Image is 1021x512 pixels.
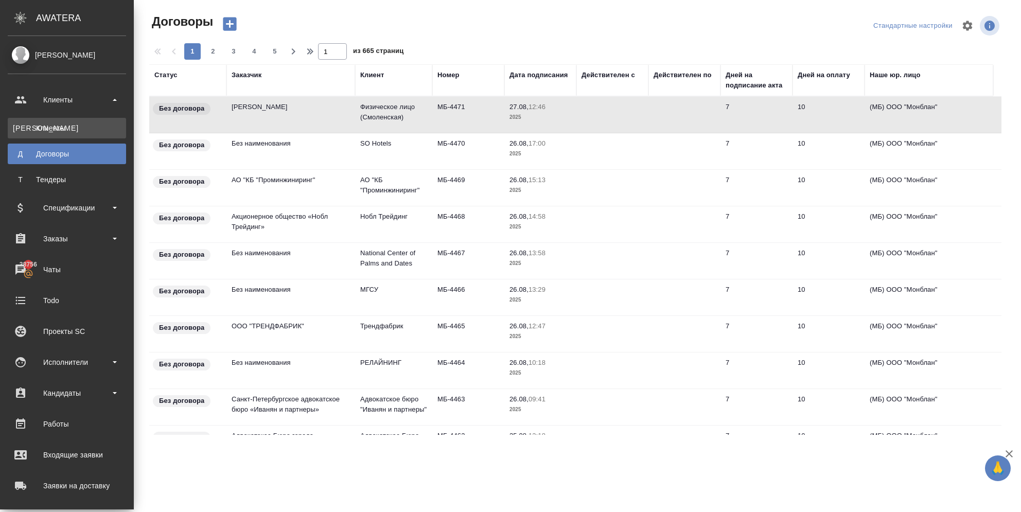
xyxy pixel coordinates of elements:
[720,97,793,133] td: 7
[509,404,571,415] p: 2025
[353,45,403,60] span: из 665 страниц
[509,432,529,439] p: 25.08,
[865,170,993,206] td: (МБ) ООО "Монблан"
[432,243,504,279] td: МБ-4467
[267,43,283,60] button: 5
[870,70,921,80] div: Наше юр. лицо
[159,140,204,150] p: Без договора
[865,133,993,169] td: (МБ) ООО "Монблан"
[509,149,571,159] p: 2025
[159,176,204,187] p: Без договора
[232,394,350,415] p: Санкт-Петербургское адвокатское бюро «Иванян и партнеры»
[3,319,131,344] a: Проекты SC
[865,97,993,133] td: (МБ) ООО "Монблан"
[154,70,178,80] div: Статус
[509,331,571,342] p: 2025
[720,133,793,169] td: 7
[13,149,121,159] div: Договоры
[355,133,432,169] td: SO Hotels
[865,389,993,425] td: (МБ) ООО "Монблан"
[8,416,126,432] div: Работы
[225,46,242,57] span: 3
[13,259,43,270] span: 38756
[865,279,993,315] td: (МБ) ООО "Монблан"
[149,13,213,30] span: Договоры
[582,70,635,80] div: Действителен с
[355,316,432,352] td: Трендфабрик
[159,323,204,333] p: Без договора
[8,92,126,108] div: Клиенты
[720,426,793,462] td: 7
[793,352,865,389] td: 10
[720,352,793,389] td: 7
[509,368,571,378] p: 2025
[355,352,432,389] td: РЕЛАЙНИНГ
[798,70,850,80] div: Дней на оплату
[509,185,571,196] p: 2025
[720,243,793,279] td: 7
[8,144,126,164] a: ДДоговоры
[8,262,126,277] div: Чаты
[432,133,504,169] td: МБ-4470
[529,395,545,403] p: 09:41
[232,358,350,368] p: Без наименования
[232,248,350,258] p: Без наименования
[980,16,1001,36] span: Посмотреть информацию
[3,257,131,283] a: 38756Чаты
[232,175,350,185] p: АО "КБ "Проминжиниринг"
[355,97,432,133] td: Физическое лицо (Смоленская)
[355,279,432,315] td: МГСУ
[267,46,283,57] span: 5
[720,316,793,352] td: 7
[654,70,711,80] div: Действителен по
[432,97,504,133] td: МБ-4471
[159,286,204,296] p: Без договора
[355,389,432,425] td: Адвокатское бюро "Иванян и партнеры"
[225,43,242,60] button: 3
[720,206,793,242] td: 7
[989,457,1007,479] span: 🙏
[793,316,865,352] td: 10
[726,70,787,91] div: Дней на подписание акта
[246,46,262,57] span: 4
[13,123,121,133] div: Клиенты
[432,389,504,425] td: МБ-4463
[8,200,126,216] div: Спецификации
[232,211,350,232] p: Акционерное общество «Нобл Трейдинг»
[509,249,529,257] p: 26.08,
[232,321,350,331] p: ООО "ТРЕНДФАБРИК"
[509,139,529,147] p: 26.08,
[529,249,545,257] p: 13:58
[529,432,545,439] p: 12:18
[509,176,529,184] p: 26.08,
[793,279,865,315] td: 10
[432,426,504,462] td: МБ-4462
[8,49,126,61] div: [PERSON_NAME]
[432,279,504,315] td: МБ-4466
[793,133,865,169] td: 10
[8,324,126,339] div: Проекты SC
[871,18,955,34] div: split button
[865,243,993,279] td: (МБ) ООО "Монблан"
[8,118,126,138] a: [PERSON_NAME]Клиенты
[509,112,571,122] p: 2025
[529,359,545,366] p: 10:18
[232,102,350,112] p: [PERSON_NAME]
[216,13,244,34] button: Добавить договор
[8,231,126,246] div: Заказы
[955,13,980,38] span: Настроить таблицу
[8,447,126,463] div: Входящие заявки
[793,97,865,133] td: 10
[355,426,432,462] td: Адвокатское Бюро «РКП»
[509,295,571,305] p: 2025
[8,293,126,308] div: Todo
[509,395,529,403] p: 26.08,
[509,322,529,330] p: 26.08,
[232,431,350,451] p: Адвокатское Бюро города [GEOGRAPHIC_DATA] «РКП»
[3,473,131,499] a: Заявки на доставку
[509,213,529,220] p: 26.08,
[205,46,221,57] span: 2
[36,8,134,28] div: AWATERA
[360,70,384,80] div: Клиент
[793,426,865,462] td: 10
